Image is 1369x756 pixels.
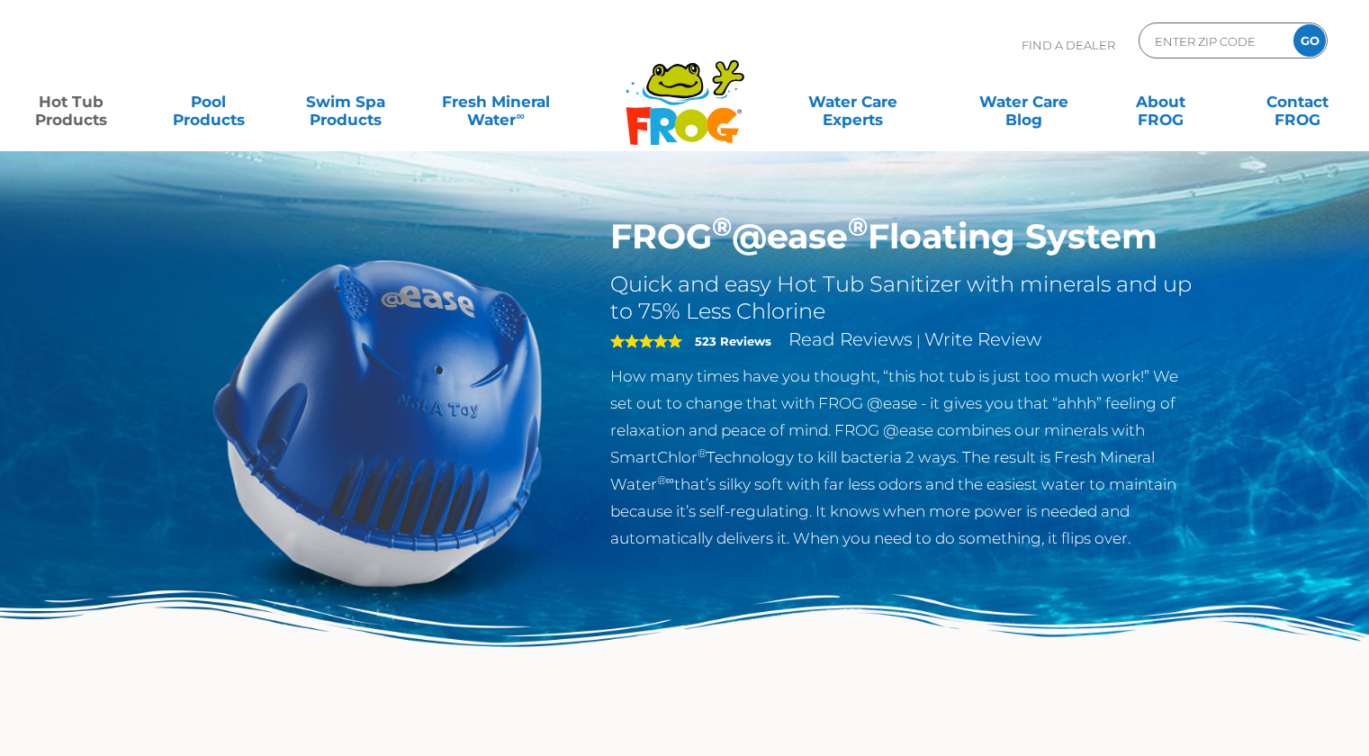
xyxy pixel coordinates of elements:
input: GO [1293,24,1326,57]
sup: ®∞ [657,473,674,487]
h1: FROG @ease Floating System [610,216,1198,257]
a: Water CareExperts [766,84,940,120]
h2: Quick and easy Hot Tub Sanitizer with minerals and up to 75% Less Chlorine [610,271,1198,325]
a: Water CareBlog [970,84,1076,120]
p: How many times have you thought, “this hot tub is just too much work!” We set out to change that ... [610,363,1198,552]
a: PoolProducts [155,84,261,120]
sup: ® [698,446,707,460]
a: ContactFROG [1245,84,1351,120]
span: 5 [610,334,682,348]
a: Fresh MineralWater∞ [429,84,563,120]
a: Read Reviews [788,328,913,350]
a: AboutFROG [1107,84,1213,120]
sup: ∞ [516,109,524,122]
a: Swim SpaProducts [293,84,399,120]
img: Frog Products Logo [616,36,754,146]
sup: ® [848,211,868,242]
strong: 523 Reviews [695,334,771,348]
span: | [916,332,921,349]
sup: ® [712,211,732,242]
img: hot-tub-product-atease-system.png [172,216,584,628]
p: Find A Dealer [1022,22,1115,67]
a: Write Review [924,328,1041,350]
a: Hot TubProducts [18,84,124,120]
